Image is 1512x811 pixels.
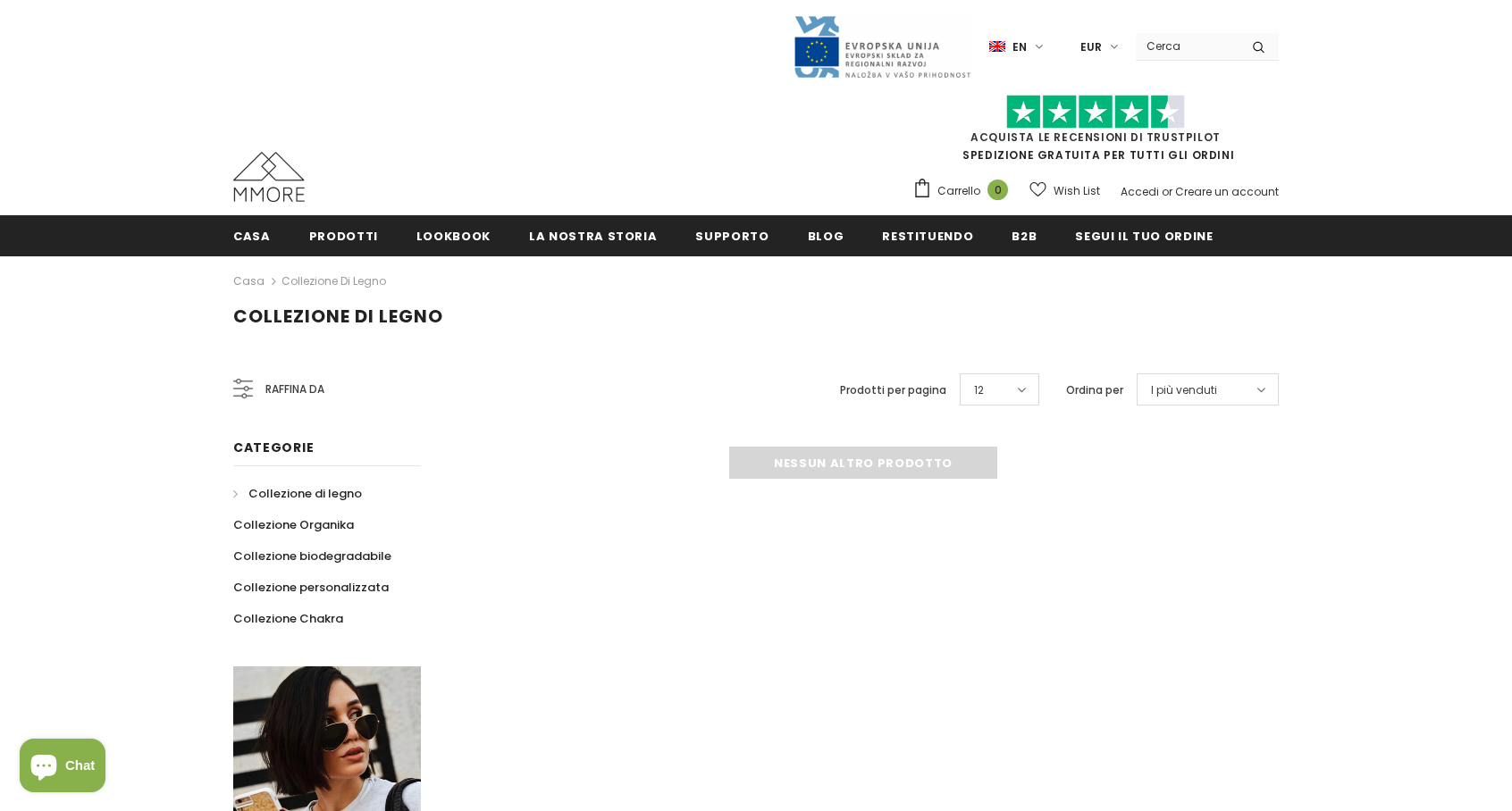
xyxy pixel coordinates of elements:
a: supporto [695,215,769,255]
span: Collezione biodegradabile [233,548,391,564]
a: Collezione personalizzata [233,572,389,603]
span: Categorie [233,439,314,456]
a: La nostra storia [529,215,657,255]
span: Segui il tuo ordine [1075,228,1213,245]
a: B2B [1012,215,1037,255]
a: Collezione di legno [233,478,362,509]
label: Prodotti per pagina [840,381,946,399]
a: Collezione Organika [233,509,354,540]
a: Collezione di legno [281,273,386,288]
img: i-lang-1.png [989,39,1005,54]
label: Ordina per [1066,381,1123,399]
a: Casa [233,271,265,292]
a: Carrello 0 [912,178,1017,205]
a: Collezione biodegradabile [233,540,391,572]
a: Acquista le recensioni di TrustPilot [970,130,1221,145]
span: Lookbook [416,228,491,245]
a: Restituendo [882,215,973,255]
span: Wish List [1054,182,1100,200]
a: Accedi [1121,184,1159,199]
span: Collezione personalizzata [233,579,389,596]
a: Lookbook [416,215,491,255]
a: Javni Razpis [793,38,971,54]
a: Blog [808,215,844,255]
span: Collezione Organika [233,516,354,533]
span: or [1162,184,1172,199]
span: La nostra storia [529,228,657,245]
span: 0 [987,180,1008,200]
span: I più venduti [1151,381,1217,399]
img: Fidati di Pilot Stars [1006,95,1185,130]
span: Blog [808,228,844,245]
a: Creare un account [1175,184,1279,199]
img: Casi MMORE [233,152,305,202]
span: 12 [974,381,984,399]
span: en [1012,38,1027,56]
span: Collezione Chakra [233,610,343,627]
span: Casa [233,228,271,245]
a: Segui il tuo ordine [1075,215,1213,255]
a: Prodotti [309,215,378,255]
span: Raffina da [265,380,324,399]
inbox-online-store-chat: Shopify online store chat [14,739,111,797]
span: EUR [1080,38,1102,56]
a: Casa [233,215,271,255]
span: Carrello [937,182,980,200]
span: Collezione di legno [233,304,443,329]
span: B2B [1012,228,1037,245]
span: Collezione di legno [248,485,362,502]
a: Wish List [1029,175,1100,206]
img: Javni Razpis [793,14,971,79]
span: supporto [695,228,769,245]
span: Restituendo [882,228,973,245]
a: Collezione Chakra [233,603,343,634]
input: Search Site [1136,33,1239,59]
span: SPEDIZIONE GRATUITA PER TUTTI GLI ORDINI [912,103,1279,163]
span: Prodotti [309,228,378,245]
